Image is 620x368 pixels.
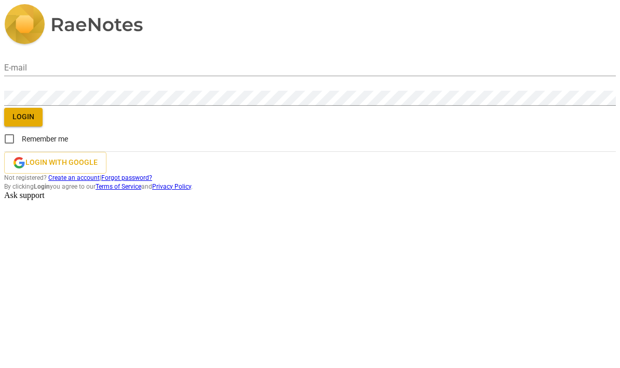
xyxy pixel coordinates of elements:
span: Remember me [22,134,68,145]
span: By clicking you agree to our and . [4,182,616,191]
span: Not registered? | [4,174,616,182]
div: Ask support [4,191,616,200]
a: Terms of Service [96,183,141,190]
button: Login [4,108,43,126]
a: Create an account [48,174,100,181]
a: Forgot password? [101,174,152,181]
span: Login with Google [25,158,98,168]
img: 5ac2273c67554f335776073100b6d88f.svg [4,4,143,47]
button: Login with Google [4,152,106,174]
a: Privacy Policy [152,183,191,190]
b: Login [34,183,50,190]
span: Login [12,112,34,122]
